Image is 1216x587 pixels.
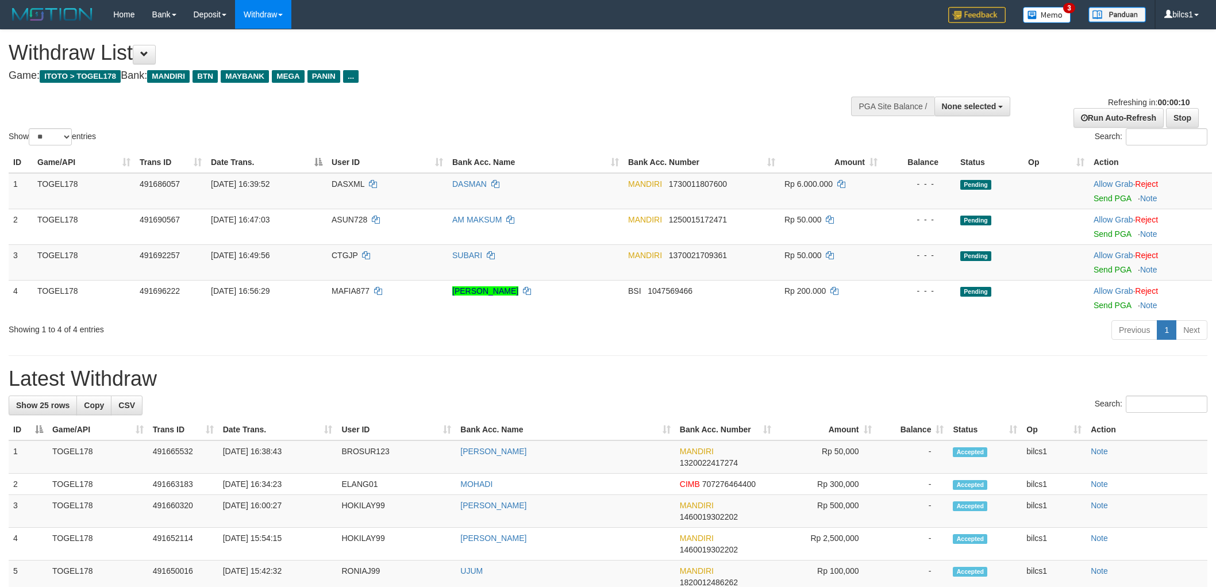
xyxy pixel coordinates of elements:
[680,447,714,456] span: MANDIRI
[1094,215,1133,224] a: Allow Grab
[1022,474,1086,495] td: bilcs1
[669,215,727,224] span: Copy 1250015172471 to clipboard
[776,440,876,474] td: Rp 50,000
[48,440,148,474] td: TOGEL178
[460,501,526,510] a: [PERSON_NAME]
[1094,179,1135,189] span: ·
[9,209,33,244] td: 2
[1094,179,1133,189] a: Allow Grab
[33,209,135,244] td: TOGEL178
[1089,152,1212,173] th: Action
[887,178,951,190] div: - - -
[307,70,340,83] span: PANIN
[111,396,143,415] a: CSV
[9,419,48,440] th: ID: activate to sort column descending
[1094,286,1135,296] span: ·
[680,534,714,543] span: MANDIRI
[1135,251,1158,260] a: Reject
[218,495,337,528] td: [DATE] 16:00:27
[960,287,991,297] span: Pending
[1135,179,1158,189] a: Reject
[332,179,364,189] span: DASXML
[135,152,206,173] th: Trans ID: activate to sort column ascending
[876,495,949,528] td: -
[1135,215,1158,224] a: Reject
[887,285,951,297] div: - - -
[628,286,641,296] span: BSI
[680,479,700,489] span: CIMB
[9,528,48,561] td: 4
[956,152,1023,173] th: Status
[1022,419,1086,440] th: Op: activate to sort column ascending
[680,566,714,576] span: MANDIRI
[882,152,956,173] th: Balance
[1094,215,1135,224] span: ·
[1094,251,1133,260] a: Allow Grab
[460,479,492,489] a: MOHADI
[9,152,33,173] th: ID
[193,70,218,83] span: BTN
[784,251,822,260] span: Rp 50.000
[337,528,456,561] td: HOKILAY99
[332,286,370,296] span: MAFIA877
[76,396,111,415] a: Copy
[1088,7,1146,22] img: panduan.png
[1166,108,1199,128] a: Stop
[1126,396,1207,413] input: Search:
[680,458,738,467] span: Copy 1320022417274 to clipboard
[343,70,359,83] span: ...
[272,70,305,83] span: MEGA
[327,152,448,173] th: User ID: activate to sort column ascending
[1089,280,1212,316] td: ·
[942,102,996,111] span: None selected
[1091,501,1108,510] a: Note
[9,41,799,64] h1: Withdraw List
[1023,7,1071,23] img: Button%20Memo.svg
[9,128,96,145] label: Show entries
[1089,173,1212,209] td: ·
[33,173,135,209] td: TOGEL178
[40,70,121,83] span: ITOTO > TOGEL178
[337,440,456,474] td: BROSUR123
[876,528,949,561] td: -
[460,566,483,576] a: UJUM
[211,215,270,224] span: [DATE] 16:47:03
[9,319,498,335] div: Showing 1 to 4 of 4 entries
[33,152,135,173] th: Game/API: activate to sort column ascending
[33,280,135,316] td: TOGEL178
[953,447,987,457] span: Accepted
[1091,566,1108,576] a: Note
[16,401,70,410] span: Show 25 rows
[1063,3,1075,13] span: 3
[452,179,487,189] a: DASMAN
[1140,194,1157,203] a: Note
[784,179,833,189] span: Rp 6.000.000
[9,280,33,316] td: 4
[876,474,949,495] td: -
[648,286,692,296] span: Copy 1047569466 to clipboard
[702,479,756,489] span: Copy 707276464400 to clipboard
[675,419,776,440] th: Bank Acc. Number: activate to sort column ascending
[1094,301,1131,310] a: Send PGA
[953,501,987,511] span: Accepted
[784,215,822,224] span: Rp 50.000
[460,447,526,456] a: [PERSON_NAME]
[1089,209,1212,244] td: ·
[84,401,104,410] span: Copy
[147,70,190,83] span: MANDIRI
[1094,286,1133,296] a: Allow Grab
[337,495,456,528] td: HOKILAY99
[118,401,135,410] span: CSV
[452,215,502,224] a: AM MAKSUM
[1140,229,1157,239] a: Note
[934,97,1011,116] button: None selected
[332,251,358,260] span: CTGJP
[211,179,270,189] span: [DATE] 16:39:52
[452,251,482,260] a: SUBARI
[953,480,987,490] span: Accepted
[1023,152,1089,173] th: Op: activate to sort column ascending
[1135,286,1158,296] a: Reject
[1140,265,1157,274] a: Note
[1094,229,1131,239] a: Send PGA
[140,179,180,189] span: 491686057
